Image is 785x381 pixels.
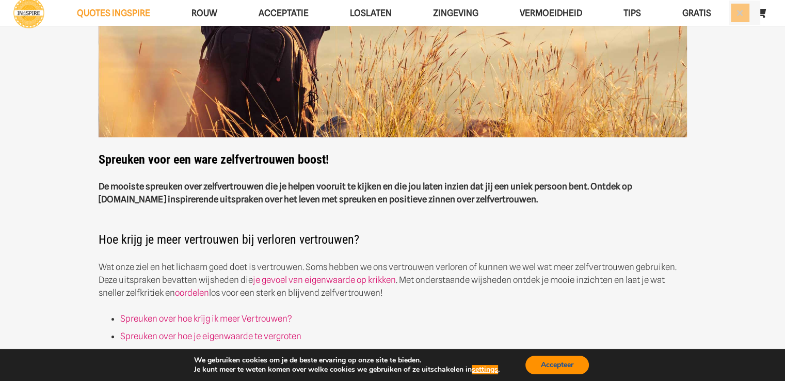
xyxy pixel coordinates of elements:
span: Acceptatie [259,8,309,18]
a: Spreuken over hoe je eigenwaarde te vergroten [120,331,301,341]
span: QUOTES INGSPIRE [77,8,150,18]
span: Loslaten [350,8,392,18]
strong: De mooiste spreuken over zelfvertrouwen die je helpen vooruit te kijken en die jou laten inzien d... [99,181,632,204]
p: We gebruiken cookies om je de beste ervaring op onze site te bieden. [194,356,500,365]
button: Accepteer [525,356,589,374]
li: Lees meer over [120,347,687,360]
input: Zoeken [729,1,760,25]
button: Sluiten [731,4,749,22]
h4: Hoe krijg je meer vertrouwen bij verloren vertrouwen? [99,219,687,247]
span: GRATIS [682,8,711,18]
a: oordelen [175,288,209,298]
button: settings [472,365,498,374]
span: TIPS [623,8,641,18]
span: VERMOEIDHEID [520,8,582,18]
a: Spreuken over hoe krijg ik meer Vertrouwen? [120,313,292,324]
p: Je kunt meer te weten komen over welke cookies we gebruiken of ze uitschakelen in . [194,365,500,374]
span: Zingeving [433,8,478,18]
a: je gevoel van eigenwaarde op krikken [253,275,396,285]
span: ROUW [191,8,217,18]
p: Wat onze ziel en het lichaam goed doet is vertrouwen. Soms hebben we ons vertrouwen verloren of k... [99,261,687,299]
